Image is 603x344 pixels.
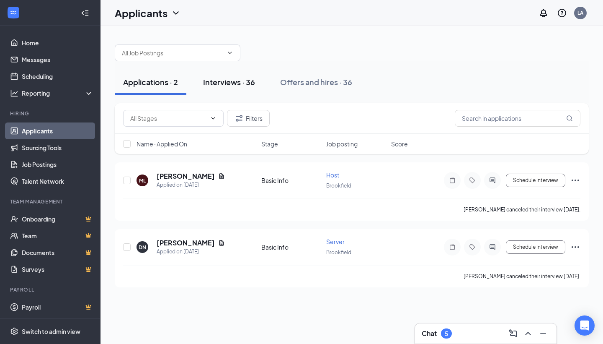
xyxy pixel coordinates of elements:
[506,174,565,187] button: Schedule Interview
[566,115,573,122] svg: MagnifyingGlass
[467,177,477,184] svg: Tag
[22,139,93,156] a: Sourcing Tools
[218,240,225,246] svg: Document
[464,206,580,214] div: [PERSON_NAME] canceled their interview [DATE].
[157,181,225,189] div: Applied on [DATE]
[467,244,477,250] svg: Tag
[261,176,321,185] div: Basic Info
[218,173,225,180] svg: Document
[22,156,93,173] a: Job Postings
[157,248,225,256] div: Applied on [DATE]
[326,171,339,179] span: Host
[139,177,146,184] div: ML
[227,110,270,127] button: Filter Filters
[10,198,92,205] div: Team Management
[447,177,457,184] svg: Note
[22,68,93,85] a: Scheduling
[22,211,93,227] a: OnboardingCrown
[137,140,187,148] span: Name · Applied On
[22,299,93,315] a: PayrollCrown
[22,51,93,68] a: Messages
[326,249,351,255] span: Brookfield
[455,110,580,127] input: Search in applications
[280,77,352,87] div: Offers and hires · 36
[261,243,321,251] div: Basic Info
[445,330,448,337] div: 5
[115,6,167,20] h1: Applicants
[203,77,255,87] div: Interviews · 36
[157,172,215,181] h5: [PERSON_NAME]
[22,173,93,190] a: Talent Network
[139,244,146,251] div: DN
[575,315,595,336] div: Open Intercom Messenger
[227,50,233,56] svg: ChevronDown
[506,240,565,254] button: Schedule Interview
[508,328,518,339] svg: ComposeMessage
[130,114,206,123] input: All Stages
[22,89,94,97] div: Reporting
[521,327,535,340] button: ChevronUp
[10,110,92,117] div: Hiring
[22,227,93,244] a: TeamCrown
[539,8,549,18] svg: Notifications
[506,327,520,340] button: ComposeMessage
[22,244,93,261] a: DocumentsCrown
[538,328,548,339] svg: Minimize
[9,8,18,17] svg: WorkstreamLogo
[210,115,216,122] svg: ChevronDown
[391,140,408,148] span: Score
[22,34,93,51] a: Home
[234,113,244,123] svg: Filter
[171,8,181,18] svg: ChevronDown
[422,329,437,338] h3: Chat
[577,9,583,16] div: LA
[326,238,345,245] span: Server
[123,77,178,87] div: Applications · 2
[157,238,215,248] h5: [PERSON_NAME]
[523,328,533,339] svg: ChevronUp
[487,177,497,184] svg: ActiveChat
[10,89,18,97] svg: Analysis
[464,272,580,281] div: [PERSON_NAME] canceled their interview [DATE].
[487,244,497,250] svg: ActiveChat
[326,140,358,148] span: Job posting
[261,140,278,148] span: Stage
[447,244,457,250] svg: Note
[570,242,580,252] svg: Ellipses
[22,122,93,139] a: Applicants
[10,327,18,336] svg: Settings
[22,261,93,278] a: SurveysCrown
[22,327,80,336] div: Switch to admin view
[570,175,580,185] svg: Ellipses
[536,327,550,340] button: Minimize
[326,182,351,189] span: Brookfield
[10,286,92,293] div: Payroll
[122,48,223,57] input: All Job Postings
[81,9,89,17] svg: Collapse
[557,8,567,18] svg: QuestionInfo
